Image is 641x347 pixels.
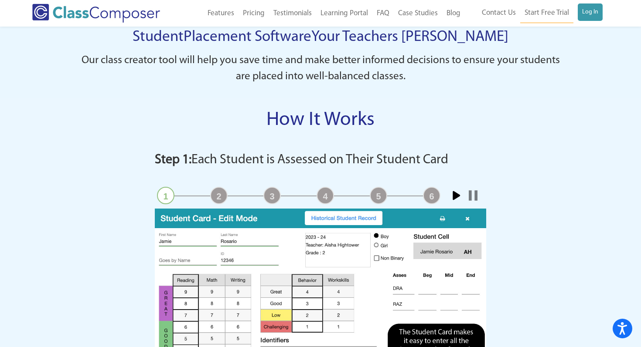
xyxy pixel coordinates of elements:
a: Placement Software [184,30,311,45]
nav: Header Menu [465,3,603,23]
a: Stop [464,187,482,204]
h3: Each Student is Assessed on Their Student Card [155,151,486,169]
strong: Step 1: [155,153,191,167]
p: Student Your Teachers [PERSON_NAME] [89,27,552,49]
a: Case Studies [394,4,442,23]
a: Pricing [239,4,269,23]
a: Contact Us [477,3,520,23]
a: FAQ [372,4,394,23]
a: 5 [370,187,387,204]
a: 1 [157,187,174,204]
a: Features [203,4,239,23]
a: Learning Portal [316,4,372,23]
a: 3 [263,187,281,204]
a: Start [447,187,464,204]
span: Our class creator tool will help you save time and make better informed decisions to ensure your ... [82,55,560,81]
a: 2 [210,187,228,204]
span: How It Works [266,110,375,130]
a: 4 [317,187,334,204]
a: 6 [423,187,440,204]
nav: Header Menu [183,4,465,23]
a: Testimonials [269,4,316,23]
img: Class Composer [32,4,160,23]
a: Blog [442,4,465,23]
a: Log In [578,3,603,21]
a: Start Free Trial [520,3,573,23]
